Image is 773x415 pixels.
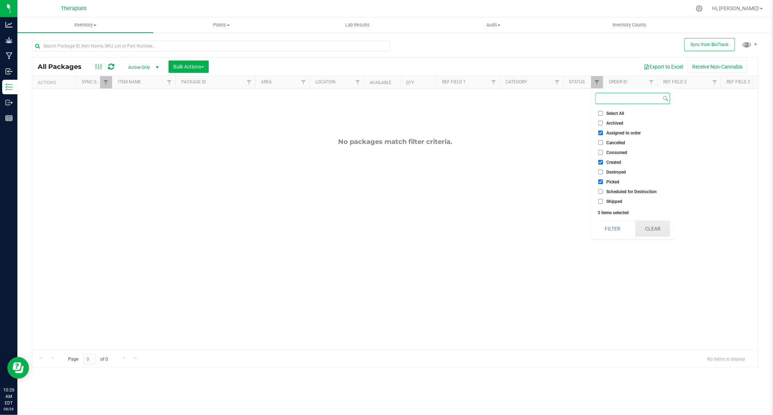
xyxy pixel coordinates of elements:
[163,76,175,88] a: Filter
[606,150,627,155] span: Consumed
[154,22,289,28] span: Plants
[569,79,585,84] a: Status
[598,121,603,125] input: Archived
[173,64,204,70] span: Bulk Actions
[406,80,414,85] a: Qty
[82,79,109,84] a: Sync Status
[598,179,603,184] input: Picked
[370,80,391,85] a: Available
[635,221,670,237] button: Clear
[598,210,668,215] div: 3 items selected
[598,111,603,116] input: Select All
[598,130,603,135] input: Assigned to order
[596,93,661,104] input: Search
[32,41,390,51] input: Search Package ID, Item Name, SKU, Lot or Part Number...
[38,63,89,71] span: All Packages
[663,79,687,84] a: Ref Field 2
[5,99,13,106] inline-svg: Outbound
[598,150,603,155] input: Consumed
[153,17,289,33] a: Plants
[169,61,209,73] button: Bulk Actions
[100,76,112,88] a: Filter
[61,5,87,12] span: Theraplant
[598,170,603,174] input: Destroyed
[17,22,153,28] span: Inventory
[609,79,627,84] a: Order Id
[426,22,561,28] span: Audit
[598,140,603,145] input: Cancelled
[551,76,563,88] a: Filter
[261,79,272,84] a: Area
[5,83,13,91] inline-svg: Inventory
[645,76,657,88] a: Filter
[7,357,29,379] iframe: Resource center
[687,61,747,73] button: Receive Non-Cannabis
[425,17,561,33] a: Audit
[684,38,735,51] button: Sync from BioTrack
[243,76,255,88] a: Filter
[298,76,309,88] a: Filter
[591,76,603,88] a: Filter
[712,5,759,11] span: Hi, [PERSON_NAME]!
[606,141,625,145] span: Cancelled
[639,61,687,73] button: Export to Excel
[595,221,630,237] button: Filter
[606,170,626,174] span: Destroyed
[727,79,750,84] a: Ref Field 3
[118,79,141,84] a: Item Name
[62,353,114,365] span: Page of 0
[315,79,336,84] a: Location
[561,17,697,33] a: Inventory Counts
[606,131,641,135] span: Assigned to order
[606,190,657,194] span: Scheduled for Destruction
[442,79,466,84] a: Ref Field 1
[181,79,206,84] a: Package ID
[290,17,425,33] a: Lab Results
[691,42,729,47] span: Sync from BioTrack
[506,79,527,84] a: Category
[32,138,758,146] div: No packages match filter criteria.
[3,406,14,412] p: 08/26
[336,22,379,28] span: Lab Results
[352,76,364,88] a: Filter
[606,199,622,204] span: Shipped
[606,160,621,165] span: Created
[598,199,603,204] input: Shipped
[5,37,13,44] inline-svg: Grow
[606,121,623,125] span: Archived
[38,80,73,85] div: Actions
[5,68,13,75] inline-svg: Inbound
[709,76,721,88] a: Filter
[488,76,500,88] a: Filter
[5,21,13,28] inline-svg: Analytics
[3,387,14,406] p: 10:26 AM EDT
[606,180,619,184] span: Picked
[695,5,704,12] div: Manage settings
[5,115,13,122] inline-svg: Reports
[606,111,624,116] span: Select All
[598,160,603,165] input: Created
[701,353,751,364] span: No items to display
[598,189,603,194] input: Scheduled for Destruction
[17,17,153,33] a: Inventory
[603,22,656,28] span: Inventory Counts
[5,52,13,59] inline-svg: Manufacturing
